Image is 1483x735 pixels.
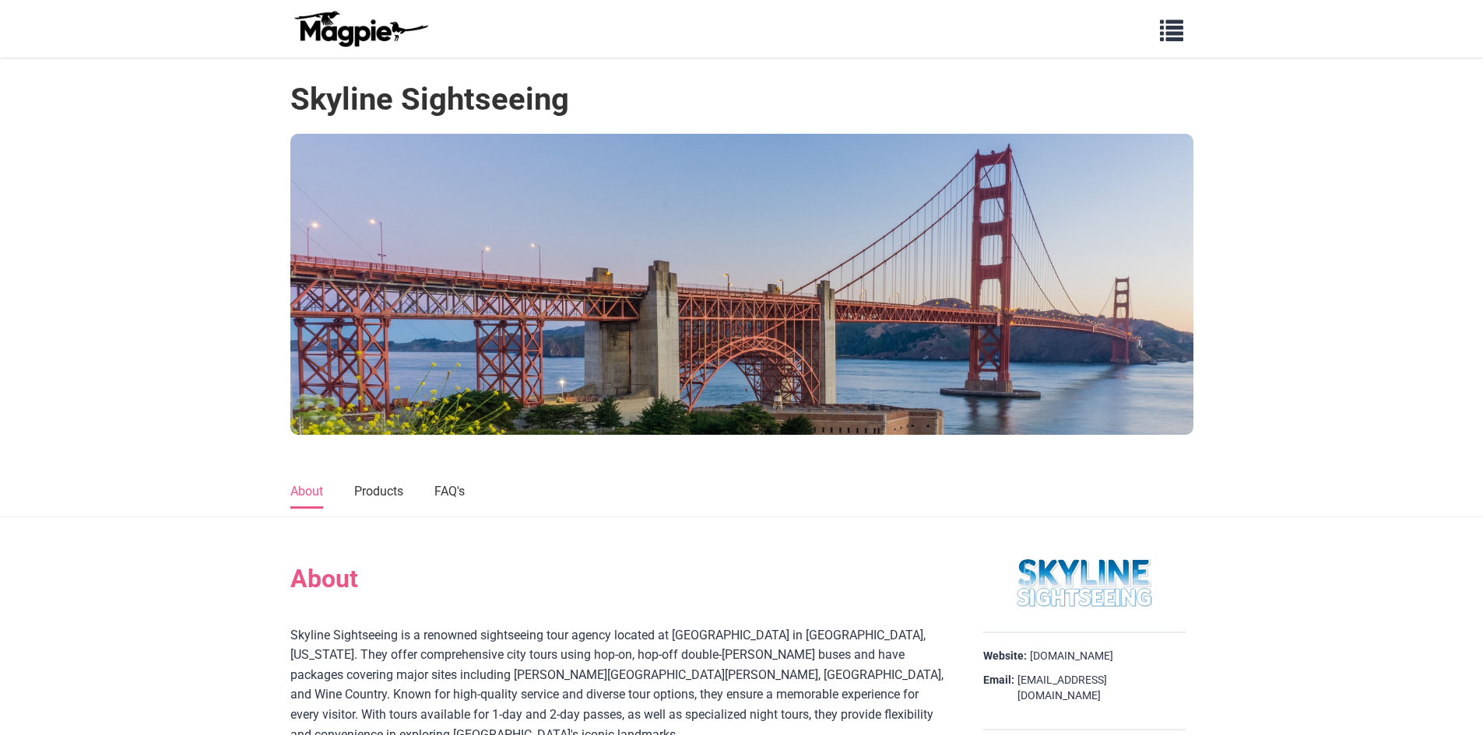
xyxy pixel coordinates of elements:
[290,476,323,509] a: About
[290,10,430,47] img: logo-ab69f6fb50320c5b225c76a69d11143b.png
[1030,649,1113,664] a: [DOMAIN_NAME]
[290,134,1193,435] img: Skyline Sightseeing banner
[354,476,403,509] a: Products
[983,673,1014,688] strong: Email:
[983,649,1027,664] strong: Website:
[290,564,944,593] h2: About
[1007,556,1162,608] img: Skyline Sightseeing logo
[434,476,465,509] a: FAQ's
[290,81,569,118] h1: Skyline Sightseeing
[1017,673,1186,703] a: [EMAIL_ADDRESS][DOMAIN_NAME]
